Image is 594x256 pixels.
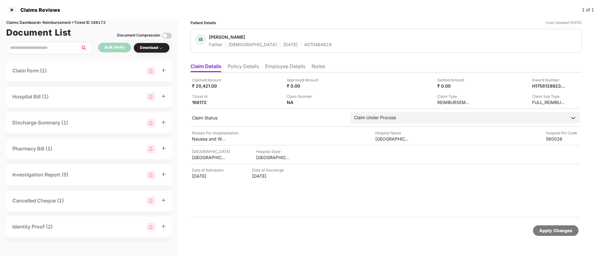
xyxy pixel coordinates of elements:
div: Pharmacy Bill (1) [12,145,52,153]
img: svg+xml;base64,PHN2ZyBpZD0iVG9nZ2xlLTMyeDMyIiB4bWxucz0iaHR0cDovL3d3dy53My5vcmcvMjAwMC9zdmciIHdpZH... [162,31,172,41]
div: Hospital State [256,149,290,154]
span: plus [161,94,166,98]
div: [GEOGRAPHIC_DATA] [192,149,230,154]
div: Date of Discharge [252,167,286,173]
div: Claim Form (1) [12,67,47,75]
div: NA [287,99,321,105]
div: ₹ 20,421.00 [192,83,226,89]
div: Father [209,41,222,47]
img: svg+xml;base64,PHN2ZyBpZD0iR3JvdXBfMjg4MTMiIGRhdGEtbmFtZT0iR3JvdXAgMjg4MTMiIHhtbG5zPSJodHRwOi8vd3... [146,223,155,231]
div: Claim Type [437,93,471,99]
div: [DEMOGRAPHIC_DATA] [229,41,277,47]
div: Inward Number [532,77,566,83]
div: Apply Changes [539,227,572,234]
div: Discharge Summary (1) [12,119,68,127]
button: search [80,42,93,54]
span: plus [161,172,166,176]
div: Document Compression [117,33,160,38]
li: Notes [312,63,325,72]
span: plus [161,68,166,72]
div: [GEOGRAPHIC_DATA] [256,154,290,160]
div: Claimed Amount [192,77,226,83]
div: Ticket Id [192,93,226,99]
div: Hospital Bill (1) [12,93,49,101]
div: 560038 [546,136,580,142]
div: Investigation Report (5) [12,171,68,179]
div: Claims Dashboard > Reimbursement > Ticket ID 168172 [6,20,172,26]
img: svg+xml;base64,PHN2ZyBpZD0iR3JvdXBfMjg4MTMiIGRhdGEtbmFtZT0iR3JvdXAgMjg4MTMiIHhtbG5zPSJodHRwOi8vd3... [146,145,155,153]
div: ₹ 0.00 [437,83,471,89]
img: svg+xml;base64,PHN2ZyBpZD0iR3JvdXBfMjg4MTMiIGRhdGEtbmFtZT0iR3JvdXAgMjg4MTMiIHhtbG5zPSJodHRwOi8vd3... [146,197,155,205]
div: [GEOGRAPHIC_DATA] [192,154,226,160]
li: Employee Details [265,63,305,72]
div: Approved Amount [287,77,321,83]
img: downArrowIcon [570,115,576,121]
div: Nausea and Weakness [192,136,226,142]
div: FULL_REIMBURSEMENT [532,99,566,105]
span: plus [161,224,166,228]
img: svg+xml;base64,PHN2ZyBpZD0iR3JvdXBfMjg4MTMiIGRhdGEtbmFtZT0iR3JvdXAgMjg4MTMiIHhtbG5zPSJodHRwOi8vd3... [146,67,155,75]
div: 1 of 1 [582,7,594,13]
div: *Last Updated [DATE] [545,20,582,26]
div: Patient Details [190,20,216,26]
div: Cancelled Cheque (1) [12,197,64,205]
span: plus [161,198,166,202]
div: Bulk Verify [105,45,124,50]
div: [DATE] [192,173,226,179]
div: Claim Number [287,93,321,99]
div: Date of Admission [192,167,226,173]
div: Claim Under Process [354,114,396,121]
h1: Document List [6,26,71,39]
img: svg+xml;base64,PHN2ZyBpZD0iR3JvdXBfMjg4MTMiIGRhdGEtbmFtZT0iR3JvdXAgMjg4MTMiIHhtbG5zPSJodHRwOi8vd3... [146,119,155,127]
div: Identity Proof (2) [12,223,53,231]
div: 4070464624 [304,41,332,47]
span: search [80,46,93,50]
div: Claim Status [192,115,344,121]
div: IS [195,34,206,45]
div: H1756128923355APMSE00682 [532,83,566,89]
div: Hospital Name [375,130,409,136]
span: plus [161,146,166,150]
div: Claims Reviews [17,7,60,13]
img: svg+xml;base64,PHN2ZyBpZD0iRHJvcGRvd24tMzJ4MzIiIHhtbG5zPSJodHRwOi8vd3d3LnczLm9yZy8yMDAwL3N2ZyIgd2... [158,46,163,50]
span: plus [161,120,166,124]
div: 168172 [192,99,226,105]
div: [PERSON_NAME] [209,34,245,40]
div: [DATE] [283,41,298,47]
div: Claim Sub Type [532,93,566,99]
div: [DATE] [252,173,286,179]
div: [GEOGRAPHIC_DATA] [375,136,409,142]
div: Download [140,45,163,51]
img: svg+xml;base64,PHN2ZyBpZD0iR3JvdXBfMjg4MTMiIGRhdGEtbmFtZT0iR3JvdXAgMjg4MTMiIHhtbG5zPSJodHRwOi8vd3... [146,93,155,101]
div: Hospital Pin Code [546,130,580,136]
div: Settled Amount [437,77,471,83]
li: Claim Details [190,63,221,72]
img: svg+xml;base64,PHN2ZyBpZD0iR3JvdXBfMjg4MTMiIGRhdGEtbmFtZT0iR3JvdXAgMjg4MTMiIHhtbG5zPSJodHRwOi8vd3... [146,171,155,179]
li: Policy Details [228,63,259,72]
div: Reason For Hospitalisation [192,130,238,136]
div: REIMBURSEMENT [437,99,471,105]
div: ₹ 0.00 [287,83,321,89]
